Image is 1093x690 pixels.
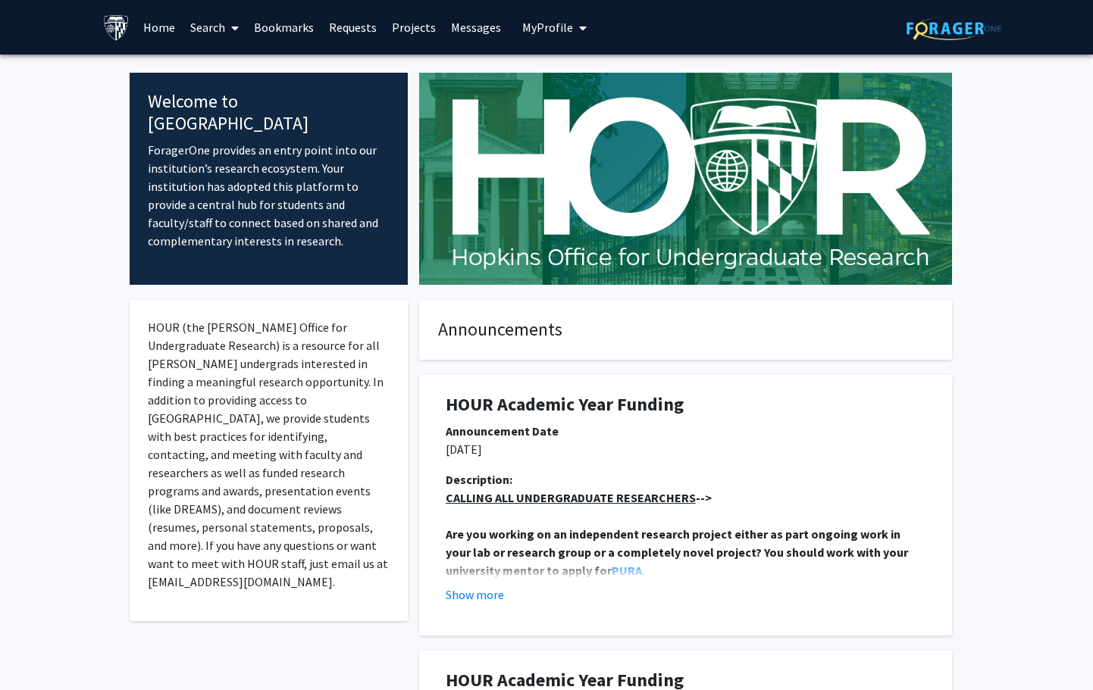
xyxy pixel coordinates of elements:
a: Requests [321,1,384,54]
a: Projects [384,1,443,54]
h1: HOUR Academic Year Funding [446,394,925,416]
span: My Profile [522,20,573,35]
p: [DATE] [446,440,925,458]
a: Search [183,1,246,54]
a: Bookmarks [246,1,321,54]
img: Cover Image [419,73,952,285]
h4: Welcome to [GEOGRAPHIC_DATA] [148,91,390,135]
button: Show more [446,585,504,604]
h4: Announcements [438,319,933,341]
strong: --> [446,490,712,505]
p: HOUR (the [PERSON_NAME] Office for Undergraduate Research) is a resource for all [PERSON_NAME] un... [148,318,390,591]
div: Description: [446,470,925,489]
p: . [446,525,925,579]
a: Messages [443,1,509,54]
strong: Are you working on an independent research project either as part ongoing work in your lab or res... [446,526,910,578]
img: ForagerOne Logo [907,17,1001,40]
a: Home [136,1,183,54]
div: Announcement Date [446,422,925,440]
a: PURA [612,563,642,578]
img: Johns Hopkins University Logo [103,14,130,41]
p: ForagerOne provides an entry point into our institution’s research ecosystem. Your institution ha... [148,141,390,250]
u: CALLING ALL UNDERGRADUATE RESEARCHERS [446,490,696,505]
